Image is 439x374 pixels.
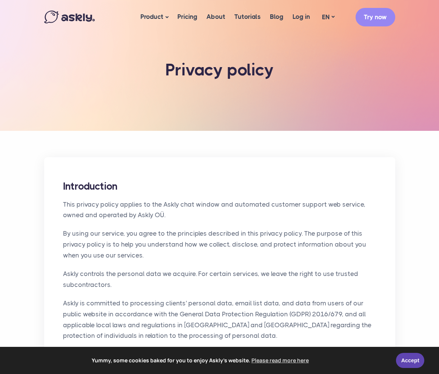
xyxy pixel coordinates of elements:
[250,355,310,366] a: learn more about cookies
[63,228,376,261] p: By using our service, you agree to the principles described in this privacy policy. The purpose o...
[356,8,395,26] a: Try now
[288,2,314,31] a: Log in
[265,2,288,31] a: Blog
[44,11,95,23] img: Askly
[11,355,391,366] span: Yummy, some cookies baked for you to enjoy Askly's website.
[63,268,376,290] p: Askly controls the personal data we acquire. For certain services, we leave the right to use trus...
[136,2,173,32] a: Product
[396,353,424,368] a: Accept
[63,199,376,221] p: This privacy policy applies to the Askly chat window and automated customer support web service, ...
[173,2,202,31] a: Pricing
[63,298,376,342] p: Askly is committed to processing clients' personal data, email list data, and data from users of ...
[105,60,335,80] h1: Privacy policy
[202,2,230,31] a: About
[63,180,376,193] h2: Introduction
[230,2,265,31] a: Tutorials
[314,12,342,23] a: EN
